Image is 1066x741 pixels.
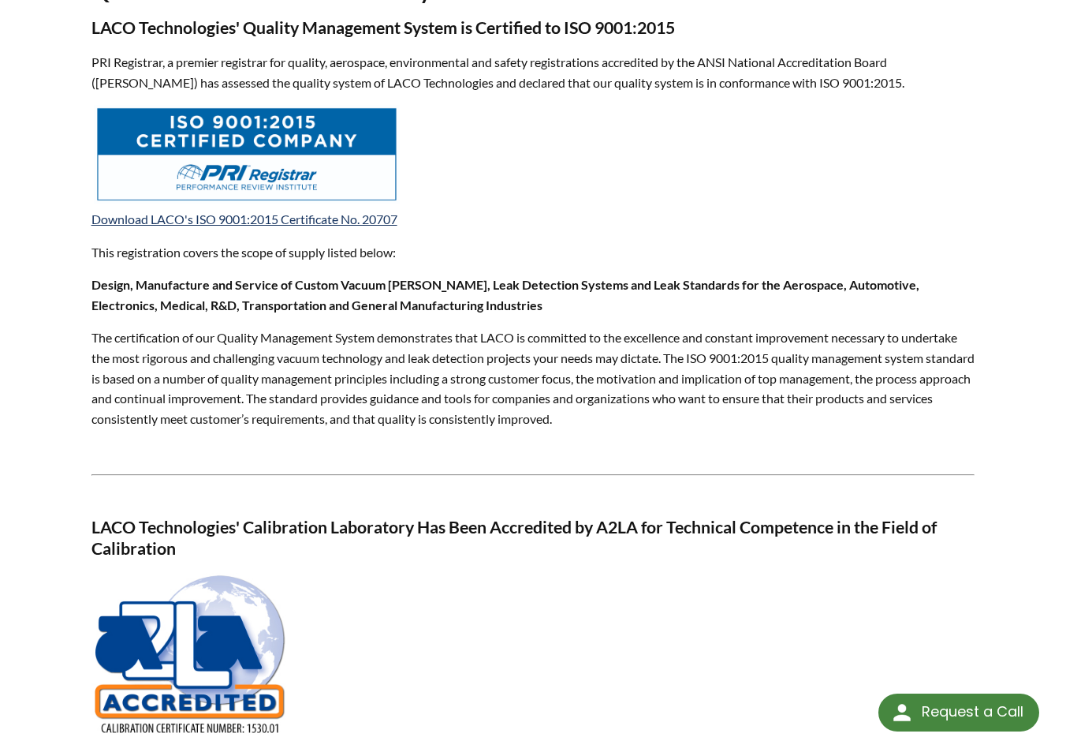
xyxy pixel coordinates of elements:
h3: LACO Technologies' Calibration Laboratory Has Been Accredited by A2LA for Technical Competence in... [91,517,975,560]
h3: LACO Technologies' Quality Management System is Certified to ISO 9001:2015 [91,17,975,39]
img: A2LA-ISO 17025 - LACO Technologies [91,573,289,739]
p: This registration covers the scope of supply listed below: [91,242,975,263]
div: Request a Call [878,694,1039,732]
img: PRI_Programs_Registrar_Certified_ISO9001_4c.jpg [94,105,400,204]
a: Download LACO's ISO 9001:2015 Certificate No. 20707 [91,211,397,226]
div: Request a Call [922,694,1023,730]
img: round button [889,700,915,725]
p: The certification of our Quality Management System demonstrates that LACO is committed to the exc... [91,327,975,429]
p: PRI Registrar, a premier registrar for quality, aerospace, environmental and safety registrations... [91,52,975,92]
strong: Design, Manufacture and Service of Custom Vacuum [PERSON_NAME], Leak Detection Systems and Leak S... [91,277,919,312]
